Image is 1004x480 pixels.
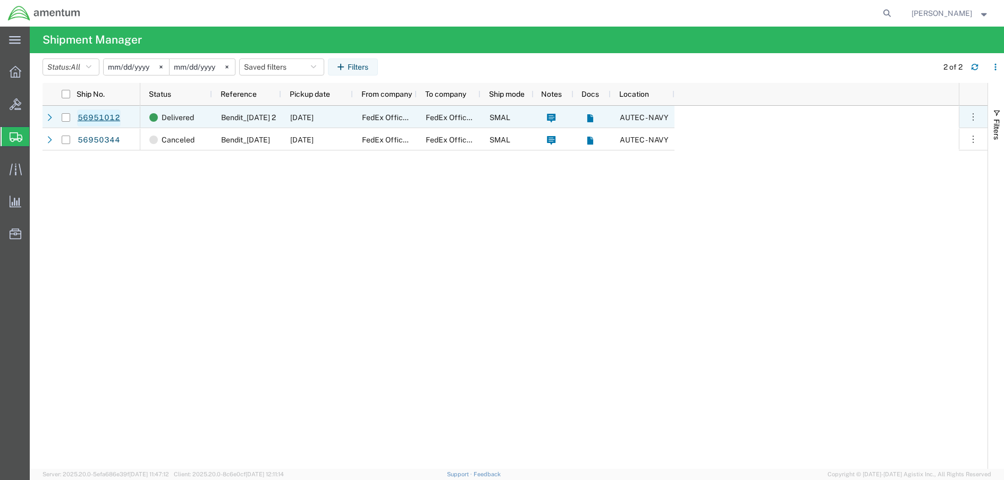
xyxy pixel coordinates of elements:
[426,136,537,144] span: FedEx Office Print & Ship Center
[361,90,412,98] span: From company
[77,132,121,149] a: 56950344
[541,90,562,98] span: Notes
[239,58,324,75] button: Saved filters
[943,62,963,73] div: 2 of 2
[828,470,991,479] span: Copyright © [DATE]-[DATE] Agistix Inc., All Rights Reserved
[581,90,599,98] span: Docs
[77,90,105,98] span: Ship No.
[246,471,284,477] span: [DATE] 12:11:14
[328,58,378,75] button: Filters
[425,90,466,98] span: To company
[620,136,669,144] span: AUTEC - NAVY
[447,471,474,477] a: Support
[174,471,284,477] span: Client: 2025.20.0-8c6e0cf
[474,471,501,477] a: Feedback
[221,90,257,98] span: Reference
[162,106,194,129] span: Delivered
[992,119,1001,140] span: Filters
[7,5,81,21] img: logo
[162,129,195,151] span: Canceled
[362,136,473,144] span: FedEx Office Print & Ship Center
[290,136,314,144] span: 09/26/2025
[489,90,525,98] span: Ship mode
[362,113,473,122] span: FedEx Office Print & Ship Center
[149,90,171,98] span: Status
[490,113,510,122] span: SMAL
[490,136,510,144] span: SMAL
[221,113,276,122] span: Bendit_9-26-2025 2
[43,471,169,477] span: Server: 2025.20.0-5efa686e39f
[170,59,235,75] input: Not set
[104,59,169,75] input: Not set
[619,90,649,98] span: Location
[71,63,80,71] span: All
[43,58,99,75] button: Status:All
[912,7,972,19] span: Paul Usma
[221,136,270,144] span: Bendit_9-26-2025
[911,7,990,20] button: [PERSON_NAME]
[43,27,142,53] h4: Shipment Manager
[620,113,669,122] span: AUTEC - NAVY
[290,90,330,98] span: Pickup date
[129,471,169,477] span: [DATE] 11:47:12
[77,110,121,127] a: 56951012
[290,113,314,122] span: 09/26/2025
[426,113,537,122] span: FedEx Office Print & Ship Center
